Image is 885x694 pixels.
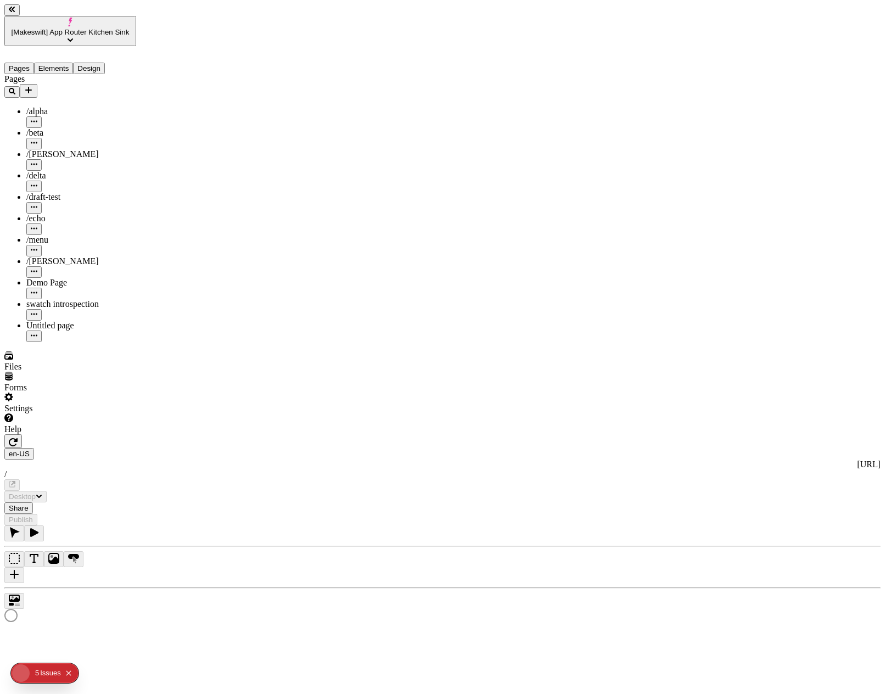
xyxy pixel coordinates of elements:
div: /alpha [26,107,136,116]
button: [Makeswift] App Router Kitchen Sink [4,16,136,46]
p: Cookie Test Route [4,9,160,19]
span: Share [9,504,29,512]
button: Pages [4,63,34,74]
div: Untitled page [26,321,136,331]
button: Open locale picker [4,448,34,460]
span: en-US [9,450,30,458]
span: Publish [9,516,33,524]
div: /menu [26,235,136,245]
span: [Makeswift] App Router Kitchen Sink [12,28,130,36]
span: Desktop [9,492,36,501]
div: /beta [26,128,136,138]
button: Design [73,63,105,74]
div: Files [4,362,136,372]
div: / [4,469,881,479]
div: /draft-test [26,192,136,202]
div: Settings [4,404,136,413]
div: Demo Page [26,278,136,288]
div: Forms [4,383,136,393]
button: Image [44,551,64,567]
div: Help [4,424,136,434]
div: [URL] [4,460,881,469]
div: /delta [26,171,136,181]
button: Add new [20,84,37,98]
button: Elements [34,63,74,74]
div: swatch introspection [26,299,136,309]
button: Button [64,551,83,567]
div: /echo [26,214,136,223]
div: Pages [4,74,136,84]
div: /[PERSON_NAME] [26,256,136,266]
button: Share [4,502,33,514]
div: /[PERSON_NAME] [26,149,136,159]
button: Publish [4,514,37,525]
button: Desktop [4,491,47,502]
button: Box [4,551,24,567]
button: Text [24,551,44,567]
